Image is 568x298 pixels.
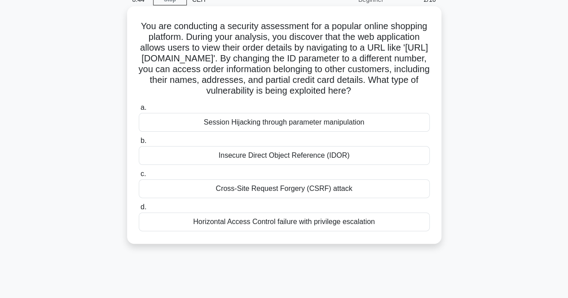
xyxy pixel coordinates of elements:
div: Horizontal Access Control failure with privilege escalation [139,212,430,231]
div: Insecure Direct Object Reference (IDOR) [139,146,430,165]
span: b. [141,137,146,144]
div: Cross-Site Request Forgery (CSRF) attack [139,179,430,198]
div: Session Hijacking through parameter manipulation [139,113,430,132]
span: d. [141,203,146,211]
h5: You are conducting a security assessment for a popular online shopping platform. During your anal... [138,21,431,97]
span: c. [141,170,146,177]
span: a. [141,104,146,111]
